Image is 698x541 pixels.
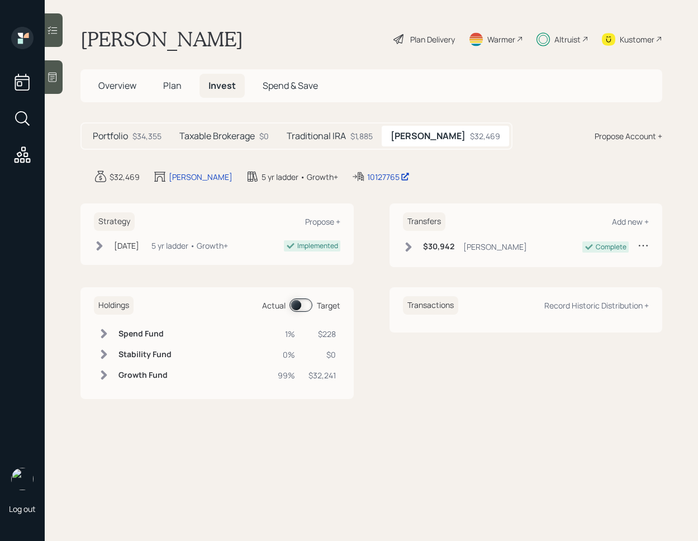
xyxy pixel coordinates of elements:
[305,216,340,227] div: Propose +
[278,328,295,340] div: 1%
[259,130,269,142] div: $0
[308,328,336,340] div: $228
[287,131,346,141] h5: Traditional IRA
[132,130,162,142] div: $34,355
[350,130,373,142] div: $1,885
[403,296,458,315] h6: Transactions
[544,300,649,311] div: Record Historic Distribution +
[612,216,649,227] div: Add new +
[94,296,134,315] h6: Holdings
[463,241,527,253] div: [PERSON_NAME]
[151,240,228,251] div: 5 yr ladder • Growth+
[118,329,172,339] h6: Spend Fund
[308,369,336,381] div: $32,241
[410,34,455,45] div: Plan Delivery
[297,241,338,251] div: Implemented
[487,34,515,45] div: Warmer
[80,27,243,51] h1: [PERSON_NAME]
[278,369,295,381] div: 99%
[163,79,182,92] span: Plan
[262,300,286,311] div: Actual
[118,371,172,380] h6: Growth Fund
[308,349,336,360] div: $0
[262,171,338,183] div: 5 yr ladder • Growth+
[118,350,172,359] h6: Stability Fund
[391,131,466,141] h5: [PERSON_NAME]
[423,242,454,251] h6: $30,942
[554,34,581,45] div: Altruist
[403,212,445,231] h6: Transfers
[94,212,135,231] h6: Strategy
[620,34,654,45] div: Kustomer
[596,242,626,252] div: Complete
[9,504,36,514] div: Log out
[263,79,318,92] span: Spend & Save
[278,349,295,360] div: 0%
[470,130,500,142] div: $32,469
[98,79,136,92] span: Overview
[110,171,140,183] div: $32,469
[208,79,236,92] span: Invest
[367,171,410,183] div: 10127765
[317,300,340,311] div: Target
[169,171,232,183] div: [PERSON_NAME]
[595,130,662,142] div: Propose Account +
[11,468,34,490] img: retirable_logo.png
[93,131,128,141] h5: Portfolio
[114,240,139,251] div: [DATE]
[179,131,255,141] h5: Taxable Brokerage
